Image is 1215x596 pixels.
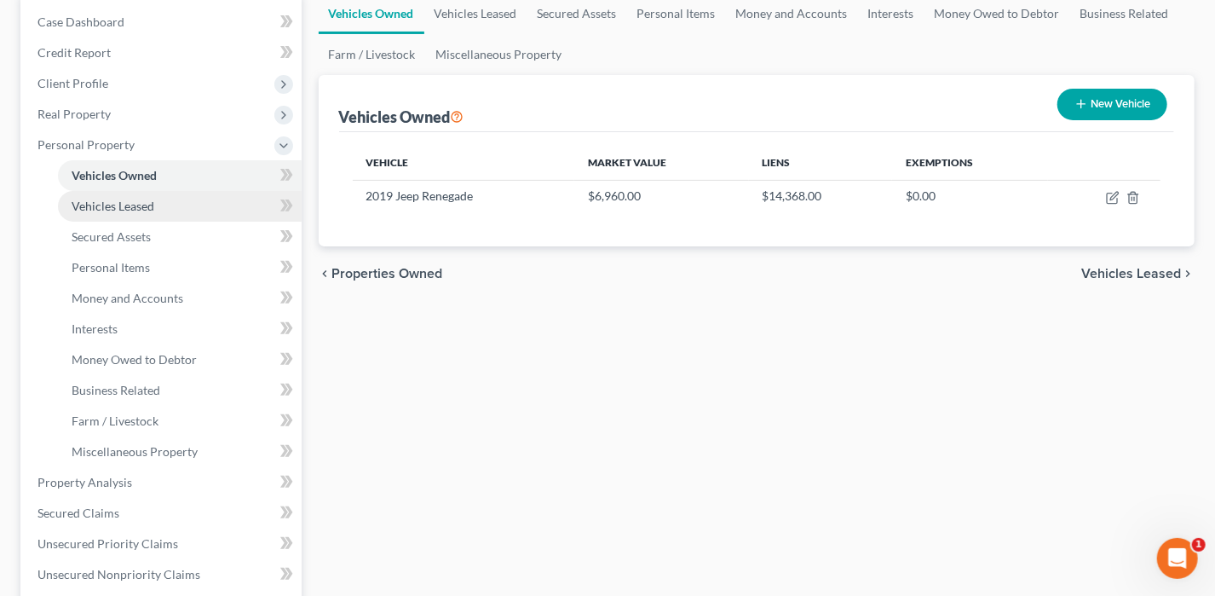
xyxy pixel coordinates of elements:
a: Vehicles Owned [58,160,302,191]
span: Unsecured Priority Claims [37,536,178,551]
button: Vehicles Leased chevron_right [1081,267,1195,281]
a: Property Analysis [24,467,302,498]
span: Money and Accounts [72,291,183,305]
a: Interests [58,314,302,344]
span: Secured Claims [37,506,119,520]
a: Miscellaneous Property [58,437,302,467]
a: Secured Claims [24,498,302,529]
span: Credit Report [37,45,111,60]
a: Personal Items [58,252,302,283]
a: Farm / Livestock [319,34,426,75]
span: Money Owed to Debtor [72,352,197,367]
span: Personal Items [72,260,150,275]
span: 1 [1192,538,1206,552]
a: Business Related [58,375,302,406]
span: Unsecured Nonpriority Claims [37,567,200,582]
span: Secured Assets [72,229,151,244]
span: Client Profile [37,76,108,90]
button: New Vehicle [1057,89,1167,120]
span: Properties Owned [332,267,443,281]
a: Secured Assets [58,222,302,252]
a: Vehicles Leased [58,191,302,222]
th: Vehicle [353,146,575,180]
span: Property Analysis [37,475,132,489]
td: $14,368.00 [749,180,892,212]
a: Money and Accounts [58,283,302,314]
a: Case Dashboard [24,7,302,38]
a: Miscellaneous Property [426,34,573,75]
span: Real Property [37,107,111,121]
a: Money Owed to Debtor [58,344,302,375]
div: Vehicles Owned [339,107,464,127]
span: Farm / Livestock [72,414,158,428]
i: chevron_right [1181,267,1195,281]
span: Miscellaneous Property [72,444,198,459]
span: Personal Property [37,137,135,152]
button: chevron_left Properties Owned [319,267,443,281]
span: Business Related [72,383,160,397]
a: Credit Report [24,38,302,68]
span: Vehicles Leased [72,199,154,213]
td: $6,960.00 [574,180,749,212]
span: Vehicles Owned [72,168,157,182]
th: Market Value [574,146,749,180]
th: Exemptions [892,146,1048,180]
i: chevron_left [319,267,332,281]
span: Vehicles Leased [1081,267,1181,281]
span: Case Dashboard [37,14,124,29]
iframe: Intercom live chat [1157,538,1198,579]
a: Unsecured Nonpriority Claims [24,559,302,590]
td: $0.00 [892,180,1048,212]
a: Farm / Livestock [58,406,302,437]
th: Liens [749,146,892,180]
span: Interests [72,321,118,336]
td: 2019 Jeep Renegade [353,180,575,212]
a: Unsecured Priority Claims [24,529,302,559]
